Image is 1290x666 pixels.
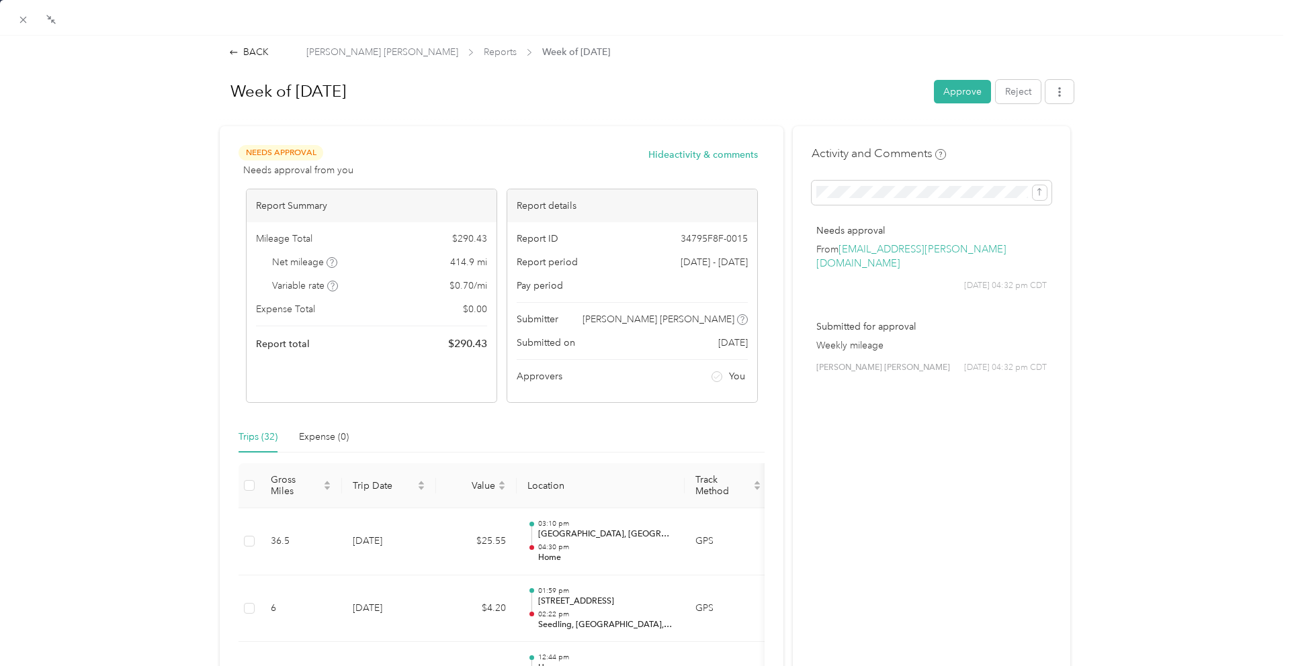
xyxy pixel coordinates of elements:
[323,479,331,487] span: caret-up
[272,255,337,269] span: Net mileage
[648,148,758,162] button: Hideactivity & comments
[538,519,674,528] p: 03:10 pm
[299,430,349,444] div: Expense (0)
[247,189,497,222] div: Report Summary
[243,163,353,177] span: Needs approval from you
[681,232,748,246] span: 34795F8F-0015
[498,479,506,487] span: caret-up
[260,575,342,643] td: 6
[517,279,563,293] span: Pay period
[256,232,312,246] span: Mileage Total
[816,242,1047,271] p: From
[447,480,495,491] span: Value
[542,45,610,59] span: Week of [DATE]
[517,463,685,508] th: Location
[538,596,674,608] p: [STREET_ADDRESS]
[271,474,320,497] span: Gross Miles
[517,369,562,383] span: Approvers
[229,45,269,59] div: BACK
[450,255,487,269] span: 414.9 mi
[695,474,750,497] span: Track Method
[239,145,323,160] span: Needs Approval
[753,479,761,487] span: caret-up
[812,145,946,162] h4: Activity and Comments
[685,463,772,508] th: Track Method
[685,508,772,575] td: GPS
[816,362,950,374] span: [PERSON_NAME] [PERSON_NAME]
[681,255,748,269] span: [DATE] - [DATE]
[685,575,772,643] td: GPS
[498,484,506,492] span: caret-down
[448,336,487,352] span: $ 290.43
[583,312,734,326] span: [PERSON_NAME] [PERSON_NAME]
[256,337,310,351] span: Report total
[452,232,487,246] span: $ 290.43
[964,280,1047,292] span: [DATE] 04:32 pm CDT
[323,484,331,492] span: caret-down
[964,362,1047,374] span: [DATE] 04:32 pm CDT
[449,279,487,293] span: $ 0.70 / mi
[753,484,761,492] span: caret-down
[436,575,517,643] td: $4.20
[1215,591,1290,666] iframe: Everlance-gr Chat Button Frame
[342,508,436,575] td: [DATE]
[342,575,436,643] td: [DATE]
[260,508,342,575] td: 36.5
[517,312,558,326] span: Submitter
[517,232,558,246] span: Report ID
[342,463,436,508] th: Trip Date
[239,430,277,444] div: Trips (32)
[517,255,578,269] span: Report period
[538,552,674,564] p: Home
[996,80,1041,103] button: Reject
[216,75,924,107] h1: Week of August 25 2025
[538,542,674,552] p: 04:30 pm
[538,619,674,631] p: Seedling, [GEOGRAPHIC_DATA], [GEOGRAPHIC_DATA]
[816,320,1047,334] p: Submitted for approval
[417,479,425,487] span: caret-up
[538,528,674,540] p: [GEOGRAPHIC_DATA], [GEOGRAPHIC_DATA], [GEOGRAPHIC_DATA]
[353,480,415,491] span: Trip Date
[816,224,1047,238] p: Needs approval
[718,336,748,350] span: [DATE]
[463,302,487,316] span: $ 0.00
[816,338,1047,352] p: Weekly mileage
[538,653,674,662] p: 12:44 pm
[436,463,517,508] th: Value
[934,80,991,103] button: Approve
[272,279,338,293] span: Variable rate
[484,45,517,59] span: Reports
[256,302,315,316] span: Expense Total
[517,336,575,350] span: Submitted on
[436,508,517,575] td: $25.55
[729,369,745,383] span: You
[816,243,1006,270] a: [EMAIL_ADDRESS][PERSON_NAME][DOMAIN_NAME]
[507,189,757,222] div: Report details
[306,45,458,59] span: [PERSON_NAME] [PERSON_NAME]
[417,484,425,492] span: caret-down
[538,586,674,596] p: 01:59 pm
[538,610,674,619] p: 02:22 pm
[260,463,342,508] th: Gross Miles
